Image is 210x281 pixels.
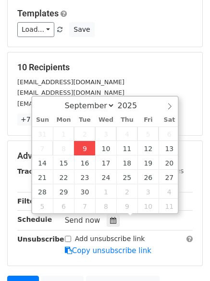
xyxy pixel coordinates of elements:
[137,127,159,141] span: September 5, 2025
[137,184,159,199] span: October 3, 2025
[116,199,137,213] span: October 9, 2025
[53,155,74,170] span: September 15, 2025
[137,170,159,184] span: September 26, 2025
[53,170,74,184] span: September 22, 2025
[137,155,159,170] span: September 19, 2025
[32,127,53,141] span: August 31, 2025
[17,78,124,86] small: [EMAIL_ADDRESS][DOMAIN_NAME]
[115,101,149,110] input: Year
[32,184,53,199] span: September 28, 2025
[95,127,116,141] span: September 3, 2025
[116,117,137,123] span: Thu
[17,114,53,126] a: +7 more
[17,100,124,107] small: [EMAIL_ADDRESS][DOMAIN_NAME]
[116,184,137,199] span: October 2, 2025
[53,141,74,155] span: September 8, 2025
[159,199,180,213] span: October 11, 2025
[17,62,193,73] h5: 10 Recipients
[159,127,180,141] span: September 6, 2025
[137,141,159,155] span: September 12, 2025
[17,167,49,175] strong: Tracking
[74,184,95,199] span: September 30, 2025
[32,117,53,123] span: Sun
[137,117,159,123] span: Fri
[74,170,95,184] span: September 23, 2025
[32,141,53,155] span: September 7, 2025
[159,170,180,184] span: September 27, 2025
[74,199,95,213] span: October 7, 2025
[17,235,64,243] strong: Unsubscribe
[74,117,95,123] span: Tue
[53,199,74,213] span: October 6, 2025
[159,141,180,155] span: September 13, 2025
[95,199,116,213] span: October 8, 2025
[116,127,137,141] span: September 4, 2025
[69,22,94,37] button: Save
[116,170,137,184] span: September 25, 2025
[116,141,137,155] span: September 11, 2025
[75,234,145,244] label: Add unsubscribe link
[32,199,53,213] span: October 5, 2025
[17,216,52,223] strong: Schedule
[159,155,180,170] span: September 20, 2025
[116,155,137,170] span: September 18, 2025
[95,155,116,170] span: September 17, 2025
[17,8,59,18] a: Templates
[53,127,74,141] span: September 1, 2025
[95,141,116,155] span: September 10, 2025
[159,184,180,199] span: October 4, 2025
[95,170,116,184] span: September 24, 2025
[65,246,151,255] a: Copy unsubscribe link
[74,127,95,141] span: September 2, 2025
[32,155,53,170] span: September 14, 2025
[17,89,124,96] small: [EMAIL_ADDRESS][DOMAIN_NAME]
[17,151,193,161] h5: Advanced
[53,117,74,123] span: Mon
[95,184,116,199] span: October 1, 2025
[74,155,95,170] span: September 16, 2025
[162,235,210,281] iframe: Chat Widget
[95,117,116,123] span: Wed
[159,117,180,123] span: Sat
[32,170,53,184] span: September 21, 2025
[53,184,74,199] span: September 29, 2025
[17,197,42,205] strong: Filters
[137,199,159,213] span: October 10, 2025
[74,141,95,155] span: September 9, 2025
[65,216,100,225] span: Send now
[17,22,54,37] a: Load...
